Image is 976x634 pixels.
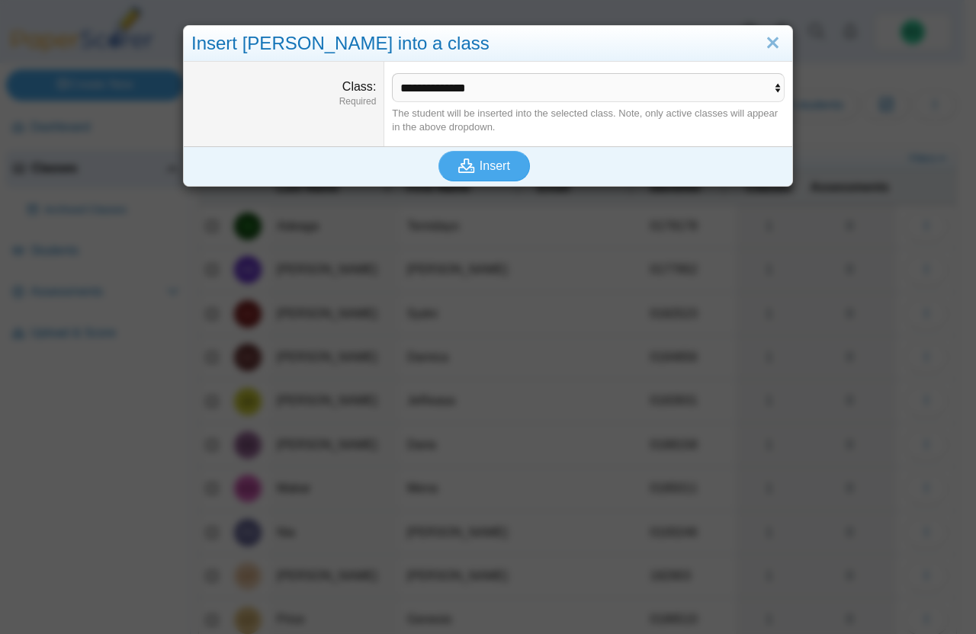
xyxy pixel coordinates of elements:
span: Insert [480,159,510,172]
a: Close [761,30,785,56]
div: The student will be inserted into the selected class. Note, only active classes will appear in th... [392,107,785,134]
button: Insert [438,151,530,181]
div: Insert [PERSON_NAME] into a class [184,26,792,62]
label: Class [342,80,376,93]
dfn: Required [191,95,376,108]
